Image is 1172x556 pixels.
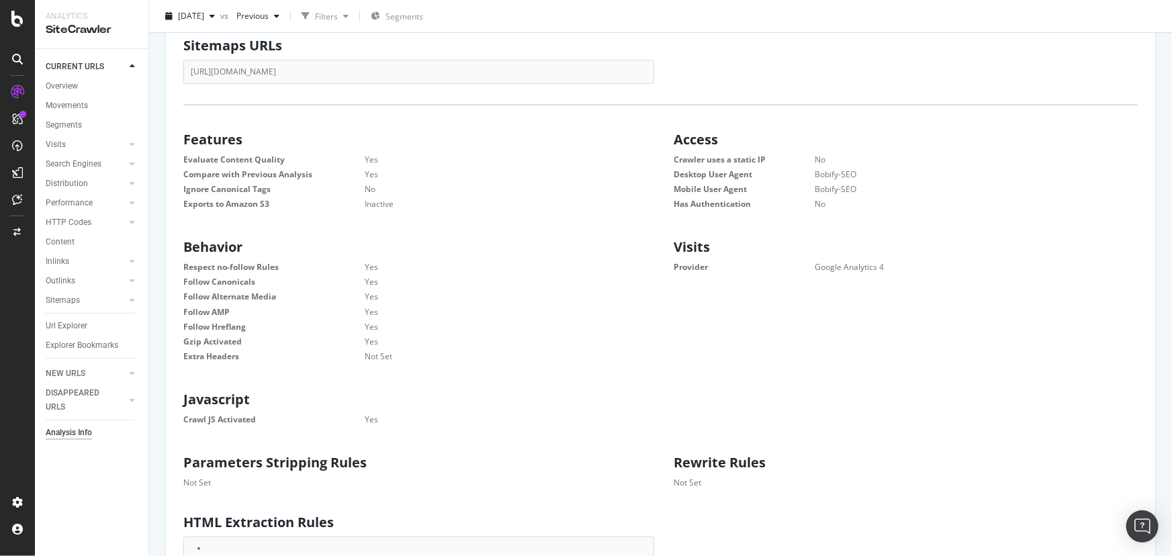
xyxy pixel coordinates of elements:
div: NEW URLS [46,367,85,381]
dd: Yes [331,291,647,302]
a: Overview [46,79,139,93]
a: CURRENT URLS [46,60,126,74]
h2: Behavior [183,240,654,254]
a: Outlinks [46,274,126,288]
button: Filters [296,5,354,27]
a: Search Engines [46,157,126,171]
a: NEW URLS [46,367,126,381]
dd: Yes [331,306,647,318]
h2: Javascript [183,392,654,407]
div: Movements [46,99,88,113]
dd: No [782,154,1138,165]
dt: Desktop User Agent [674,169,815,180]
dt: Follow Alternate Media [183,291,365,302]
div: DISAPPEARED URLS [46,386,114,414]
span: 2025 Aug. 29th [178,10,204,21]
a: Movements [46,99,139,113]
dt: Evaluate Content Quality [183,154,365,165]
div: Content [46,235,75,249]
span: Segments [386,11,423,22]
dd: Inactive [331,198,647,210]
h2: Access [674,132,1145,147]
div: Open Intercom Messenger [1126,510,1159,543]
dt: Follow Hreflang [183,321,365,332]
dt: Has Authentication [674,198,815,210]
a: Segments [46,118,139,132]
h2: HTML Extraction Rules [183,515,654,530]
dt: Crawler uses a static IP [674,154,815,165]
div: [URL][DOMAIN_NAME] [183,60,654,83]
dt: Follow AMP [183,306,365,318]
h2: Visits [674,240,1145,254]
dd: Yes [331,154,647,165]
div: Search Engines [46,157,101,171]
a: Visits [46,138,126,152]
div: Distribution [46,177,88,191]
a: DISAPPEARED URLS [46,386,126,414]
a: Inlinks [46,254,126,269]
div: Sitemaps [46,293,80,308]
div: HTTP Codes [46,216,91,230]
div: Outlinks [46,274,75,288]
dt: Follow Canonicals [183,276,365,287]
a: Url Explorer [46,319,139,333]
a: Explorer Bookmarks [46,338,139,353]
a: HTTP Codes [46,216,126,230]
div: Inlinks [46,254,69,269]
dt: Gzip Activated [183,336,365,347]
div: SiteCrawler [46,22,138,38]
div: Overview [46,79,78,93]
dt: Crawl JS Activated [183,414,365,425]
dd: Yes [331,169,647,180]
div: Not Set [674,477,1145,488]
dd: Yes [331,261,647,273]
div: Analysis Info [46,426,92,440]
div: Not Set [183,477,654,488]
dt: Ignore Canonical Tags [183,183,365,195]
dd: No [331,183,647,195]
span: Previous [231,10,269,21]
dd: Yes [331,336,647,347]
dt: Compare with Previous Analysis [183,169,365,180]
dt: Exports to Amazon S3 [183,198,365,210]
dd: Yes [331,276,647,287]
dt: Respect no-follow Rules [183,261,365,273]
h2: Features [183,132,654,147]
a: Sitemaps [46,293,126,308]
dd: Not Set [331,351,647,362]
button: Previous [231,5,285,27]
div: Filters [315,10,338,21]
dd: Google Analytics 4 [782,261,1138,273]
dt: Mobile User Agent [674,183,815,195]
dd: Yes [331,414,647,425]
div: Visits [46,138,66,152]
dd: Bobify-SEO [782,169,1138,180]
h2: Rewrite Rules [674,455,1145,470]
a: Content [46,235,139,249]
dt: Extra Headers [183,351,365,362]
dd: Yes [331,321,647,332]
div: Analytics [46,11,138,22]
dd: No [782,198,1138,210]
a: Analysis Info [46,426,139,440]
div: CURRENT URLS [46,60,104,74]
dt: Provider [674,261,815,273]
h2: Sitemaps URLs [183,38,654,53]
div: Segments [46,118,82,132]
button: [DATE] [160,5,220,27]
span: vs [220,10,231,21]
h2: Parameters Stripping Rules [183,455,654,470]
a: Distribution [46,177,126,191]
a: Performance [46,196,126,210]
dd: Bobify-SEO [782,183,1138,195]
div: Explorer Bookmarks [46,338,118,353]
div: Url Explorer [46,319,87,333]
button: Segments [365,5,429,27]
div: Performance [46,196,93,210]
